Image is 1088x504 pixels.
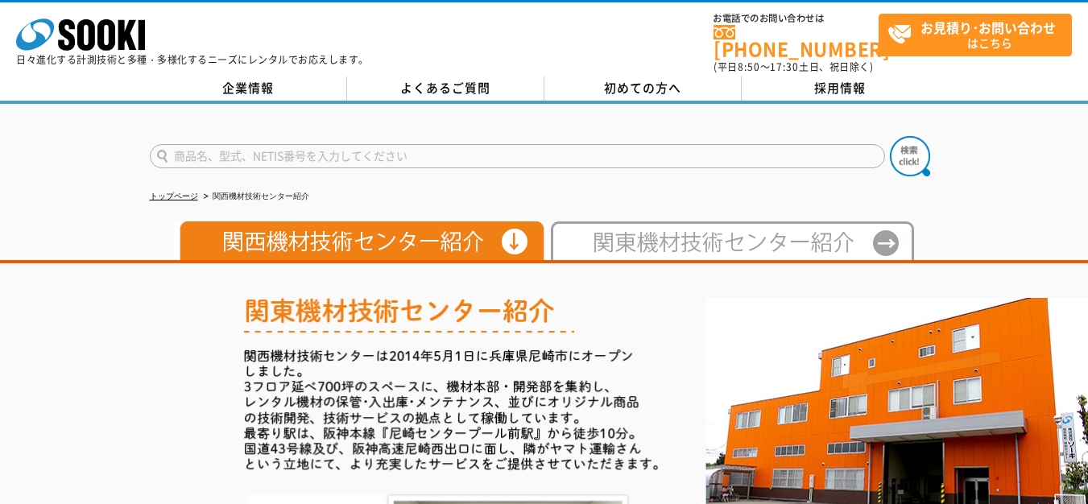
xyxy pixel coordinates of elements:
[920,18,1056,37] strong: お見積り･お問い合わせ
[770,60,799,74] span: 17:30
[150,144,885,168] input: 商品名、型式、NETIS番号を入力してください
[879,14,1072,56] a: お見積り･お問い合わせはこちら
[738,60,760,74] span: 8:50
[201,188,309,205] li: 関西機材技術センター紹介
[16,55,369,64] p: 日々進化する計測技術と多種・多様化するニーズにレンタルでお応えします。
[714,14,879,23] span: お電話でのお問い合わせは
[604,79,681,97] span: 初めての方へ
[714,25,879,58] a: [PHONE_NUMBER]
[347,76,544,101] a: よくあるご質問
[174,245,544,257] a: 関西機材技術センター紹介
[544,221,914,260] img: 東日本テクニカルセンター紹介
[150,192,198,200] a: トップページ
[544,76,742,101] a: 初めての方へ
[174,221,544,260] img: 関西機材技術センター紹介
[887,14,1071,55] span: はこちら
[544,245,914,257] a: 東日本テクニカルセンター紹介
[150,76,347,101] a: 企業情報
[742,76,939,101] a: 採用情報
[714,60,873,74] span: (平日 ～ 土日、祝日除く)
[890,136,930,176] img: btn_search.png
